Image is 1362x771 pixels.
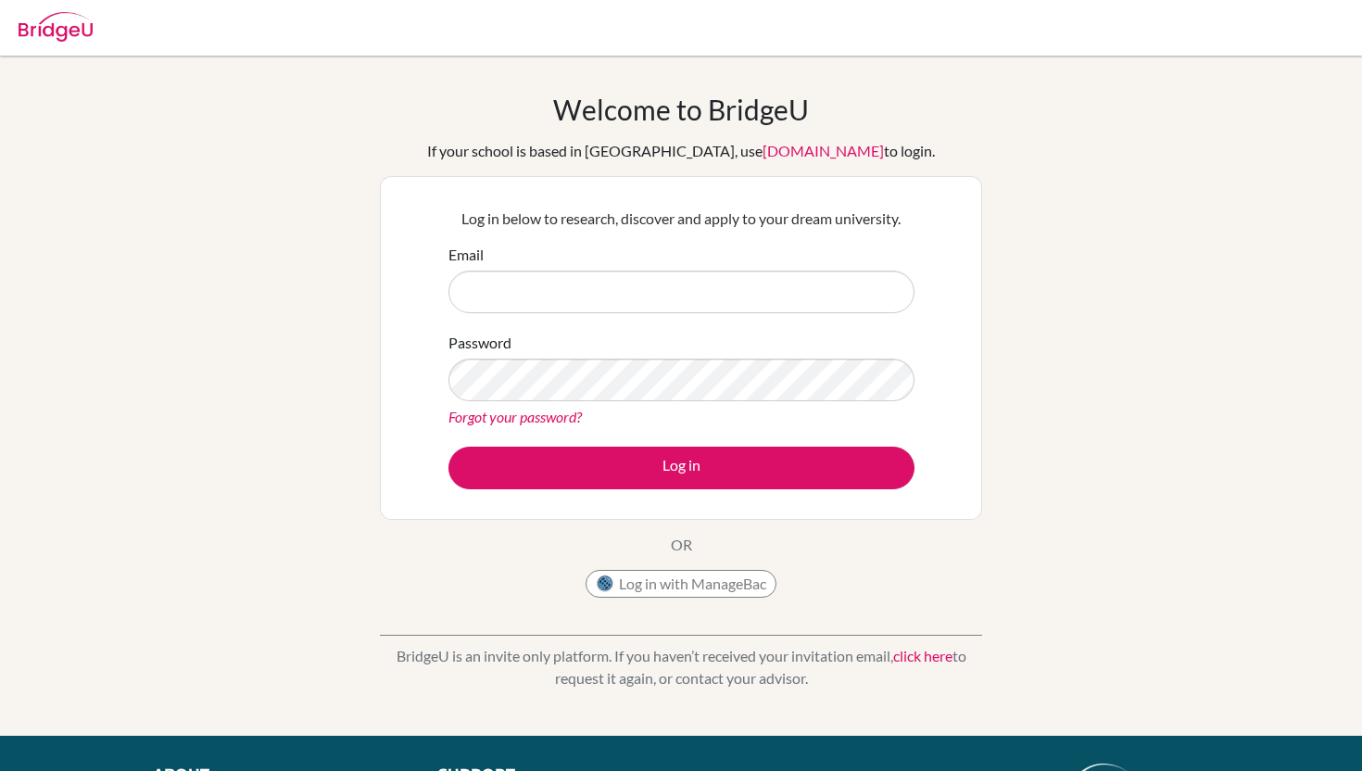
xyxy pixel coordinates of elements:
[553,93,809,126] h1: Welcome to BridgeU
[448,332,511,354] label: Password
[448,244,484,266] label: Email
[380,645,982,689] p: BridgeU is an invite only platform. If you haven’t received your invitation email, to request it ...
[19,12,93,42] img: Bridge-U
[427,140,935,162] div: If your school is based in [GEOGRAPHIC_DATA], use to login.
[893,647,952,664] a: click here
[671,534,692,556] p: OR
[448,408,582,425] a: Forgot your password?
[586,570,776,598] button: Log in with ManageBac
[448,447,914,489] button: Log in
[448,208,914,230] p: Log in below to research, discover and apply to your dream university.
[763,142,884,159] a: [DOMAIN_NAME]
